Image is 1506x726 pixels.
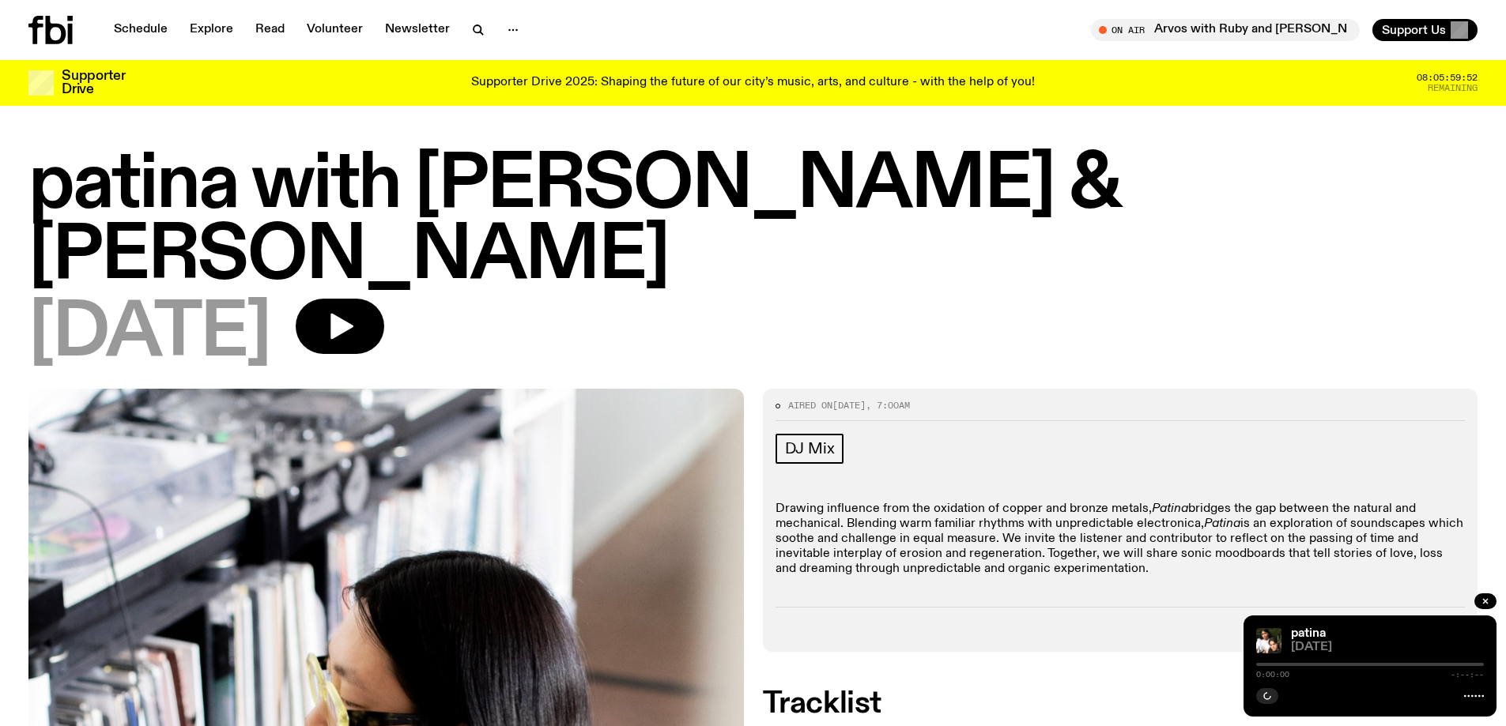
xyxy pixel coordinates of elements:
[776,502,1466,577] p: Drawing influence from the oxidation of copper and bronze metals, bridges the gap between the nat...
[776,434,844,464] a: DJ Mix
[297,19,372,41] a: Volunteer
[104,19,177,41] a: Schedule
[1417,73,1478,82] span: 08:05:59:52
[28,150,1478,292] h1: patina with [PERSON_NAME] & [PERSON_NAME]
[788,399,832,412] span: Aired on
[1204,517,1240,530] em: Patina
[832,399,866,412] span: [DATE]
[1291,641,1484,653] span: [DATE]
[1382,23,1446,37] span: Support Us
[866,399,910,412] span: , 7:00am
[1428,84,1478,92] span: Remaining
[1451,671,1484,679] span: -:--:--
[1372,19,1478,41] button: Support Us
[28,299,270,370] span: [DATE]
[1152,502,1188,515] em: Patina
[1256,671,1289,679] span: 0:00:00
[62,70,125,96] h3: Supporter Drive
[1091,19,1360,41] button: On AirArvos with Ruby and [PERSON_NAME]
[1291,627,1326,640] a: patina
[471,76,1035,90] p: Supporter Drive 2025: Shaping the future of our city’s music, arts, and culture - with the help o...
[763,690,1478,718] h2: Tracklist
[785,440,835,457] span: DJ Mix
[180,19,243,41] a: Explore
[246,19,294,41] a: Read
[376,19,459,41] a: Newsletter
